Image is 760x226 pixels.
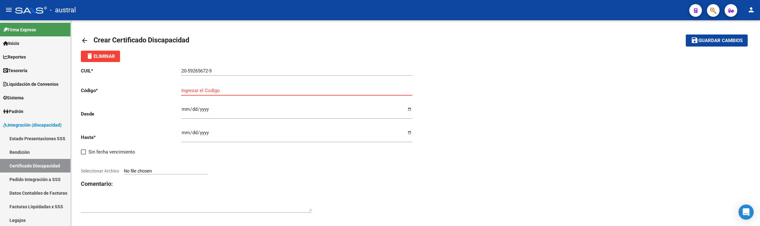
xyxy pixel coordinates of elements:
[3,94,24,101] span: Sistema
[698,38,743,44] span: Guardar cambios
[3,53,26,60] span: Reportes
[739,204,754,220] div: Open Intercom Messenger
[50,3,76,17] span: - austral
[81,168,119,173] span: Seleccionar Archivo
[3,81,58,88] span: Liquidación de Convenios
[3,67,27,74] span: Tesorería
[691,36,698,44] mat-icon: save
[3,108,23,115] span: Padrón
[81,37,88,44] mat-icon: arrow_back
[747,6,755,14] mat-icon: person
[81,110,181,117] p: Desde
[3,40,19,47] span: Inicio
[88,148,135,156] span: Sin fecha vencimiento
[3,122,62,129] span: Integración (discapacidad)
[81,51,120,62] button: Eliminar
[81,180,113,187] strong: Comentario:
[5,6,13,14] mat-icon: menu
[93,36,189,44] span: Crear Certificado Discapacidad
[86,53,115,59] span: Eliminar
[81,134,181,141] p: Hasta
[86,52,93,60] mat-icon: delete
[81,67,181,74] p: CUIL
[3,26,36,33] span: Firma Express
[81,87,181,94] p: Código
[686,35,748,46] button: Guardar cambios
